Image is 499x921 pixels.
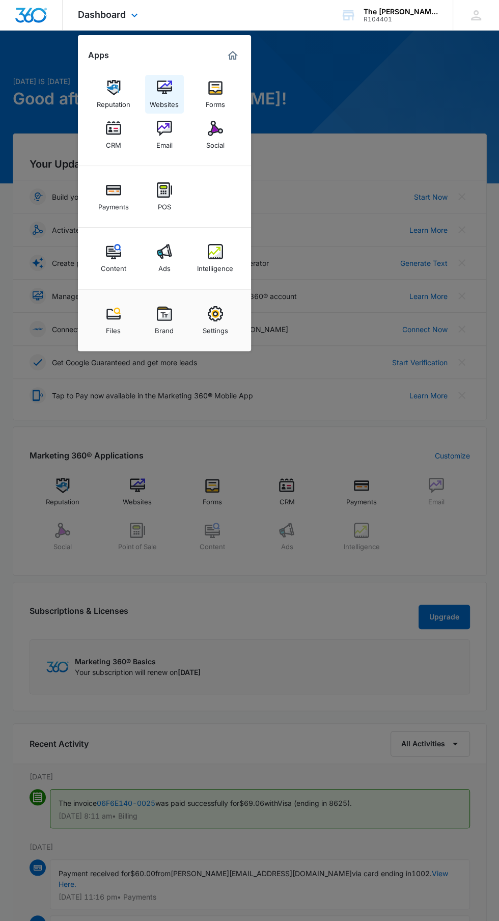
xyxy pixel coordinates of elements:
a: CRM [94,116,133,154]
h2: Apps [88,50,109,60]
span: Dashboard [78,9,126,20]
a: Settings [196,301,235,340]
div: Social [206,136,225,149]
div: POS [158,198,171,211]
a: Social [196,116,235,154]
a: Files [94,301,133,340]
div: CRM [106,136,121,149]
a: Websites [145,75,184,114]
a: Payments [94,177,133,216]
div: account name [364,8,438,16]
a: Forms [196,75,235,114]
div: Reputation [97,95,130,109]
a: POS [145,177,184,216]
div: Forms [206,95,225,109]
a: Intelligence [196,239,235,278]
a: Ads [145,239,184,278]
a: Reputation [94,75,133,114]
div: account id [364,16,438,23]
div: Websites [150,95,179,109]
div: Payments [98,198,129,211]
a: Marketing 360® Dashboard [225,47,241,64]
div: Settings [203,321,228,335]
a: Email [145,116,184,154]
a: Brand [145,301,184,340]
div: Brand [155,321,174,335]
a: Content [94,239,133,278]
div: Ads [158,259,171,273]
div: Intelligence [197,259,233,273]
div: Content [101,259,126,273]
div: Email [156,136,173,149]
div: Files [106,321,121,335]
